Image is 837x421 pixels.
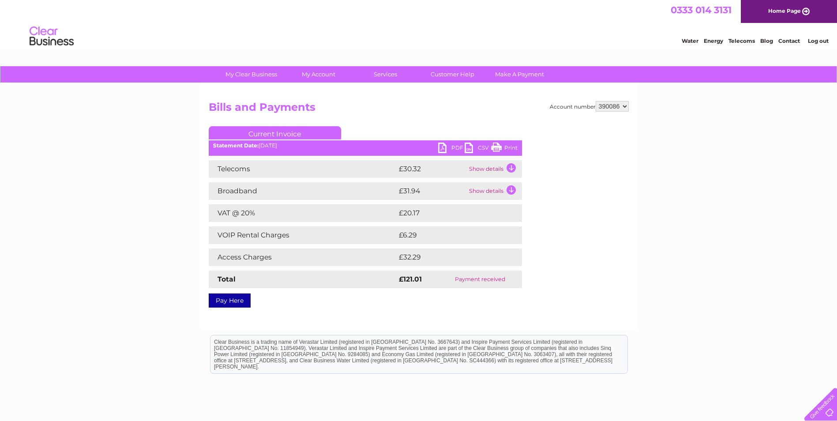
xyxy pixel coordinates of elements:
td: Payment received [438,271,522,288]
strong: Total [218,275,236,283]
a: Make A Payment [483,66,556,83]
div: [DATE] [209,143,522,149]
a: Customer Help [416,66,489,83]
td: £30.32 [397,160,467,178]
b: Statement Date: [213,142,259,149]
a: CSV [465,143,491,155]
a: Energy [704,38,723,44]
div: Clear Business is a trading name of Verastar Limited (registered in [GEOGRAPHIC_DATA] No. 3667643... [210,5,627,43]
a: 0333 014 3131 [671,4,732,15]
td: Show details [467,182,522,200]
a: Services [349,66,422,83]
a: Water [682,38,698,44]
a: Telecoms [728,38,755,44]
strong: £121.01 [399,275,422,283]
a: Print [491,143,518,155]
a: My Clear Business [215,66,288,83]
td: £20.17 [397,204,503,222]
a: Contact [778,38,800,44]
a: My Account [282,66,355,83]
a: Blog [760,38,773,44]
a: PDF [438,143,465,155]
td: Access Charges [209,248,397,266]
a: Log out [808,38,829,44]
td: £6.29 [397,226,501,244]
td: Show details [467,160,522,178]
h2: Bills and Payments [209,101,629,118]
td: VOIP Rental Charges [209,226,397,244]
td: VAT @ 20% [209,204,397,222]
a: Current Invoice [209,126,341,139]
a: Pay Here [209,293,251,308]
td: Broadband [209,182,397,200]
div: Account number [550,101,629,112]
img: logo.png [29,23,74,50]
td: Telecoms [209,160,397,178]
td: £31.94 [397,182,467,200]
td: £32.29 [397,248,504,266]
